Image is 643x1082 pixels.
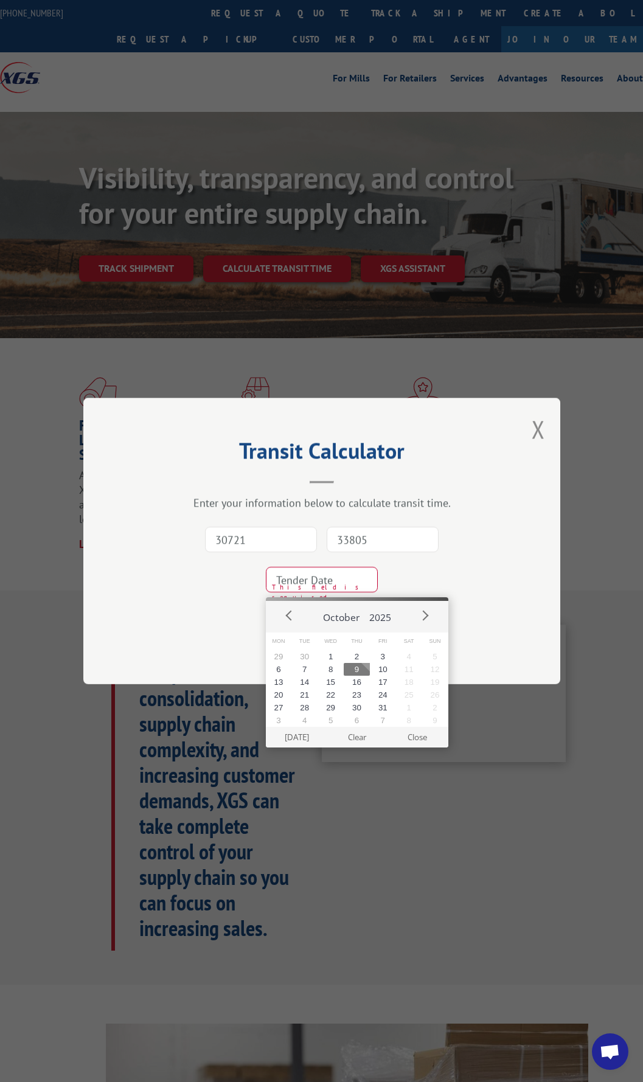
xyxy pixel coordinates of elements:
button: 25 [396,688,422,701]
button: 26 [422,688,448,701]
button: 27 [266,701,292,714]
button: 4 [291,714,318,727]
button: 3 [370,650,396,663]
button: 29 [266,650,292,663]
button: 1 [318,650,344,663]
button: 30 [291,650,318,663]
button: 8 [396,714,422,727]
button: 3 [266,714,292,727]
button: 16 [344,676,370,688]
button: 19 [422,676,448,688]
button: 10 [370,663,396,676]
button: 5 [422,650,448,663]
button: Close modal [532,413,545,445]
button: Next [415,606,434,625]
button: [DATE] [266,727,327,747]
input: Origin Zip [205,527,317,552]
span: Mon [266,633,292,650]
span: Sun [422,633,448,650]
button: 6 [266,663,292,676]
span: Tue [291,633,318,650]
h2: Transit Calculator [144,442,499,465]
button: Close [387,727,447,747]
button: 7 [370,714,396,727]
button: 2 [344,650,370,663]
button: Clear [327,727,387,747]
button: 20 [266,688,292,701]
button: 17 [370,676,396,688]
button: 12 [422,663,448,676]
button: 18 [396,676,422,688]
button: 24 [370,688,396,701]
button: 23 [344,688,370,701]
button: 4 [396,650,422,663]
button: 11 [396,663,422,676]
button: 9 [422,714,448,727]
button: 14 [291,676,318,688]
button: 5 [318,714,344,727]
button: 15 [318,676,344,688]
button: 28 [291,701,318,714]
button: 7 [291,663,318,676]
input: Tender Date [266,567,378,592]
div: Enter your information below to calculate transit time. [144,496,499,510]
span: Wed [318,633,344,650]
button: 2 [422,701,448,714]
span: Sat [396,633,422,650]
button: 29 [318,701,344,714]
input: Dest. Zip [327,527,439,552]
button: Prev [280,606,299,625]
button: 22 [318,688,344,701]
span: Fri [370,633,396,650]
button: 31 [370,701,396,714]
button: 1 [396,701,422,714]
button: October [318,601,364,629]
button: 21 [291,688,318,701]
div: Open chat [592,1033,628,1070]
span: Thu [344,633,370,650]
button: 30 [344,701,370,714]
button: 6 [344,714,370,727]
button: 13 [266,676,292,688]
button: 2025 [364,601,396,629]
button: 9 [344,663,370,676]
button: 8 [318,663,344,676]
span: This field is required [272,582,378,602]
